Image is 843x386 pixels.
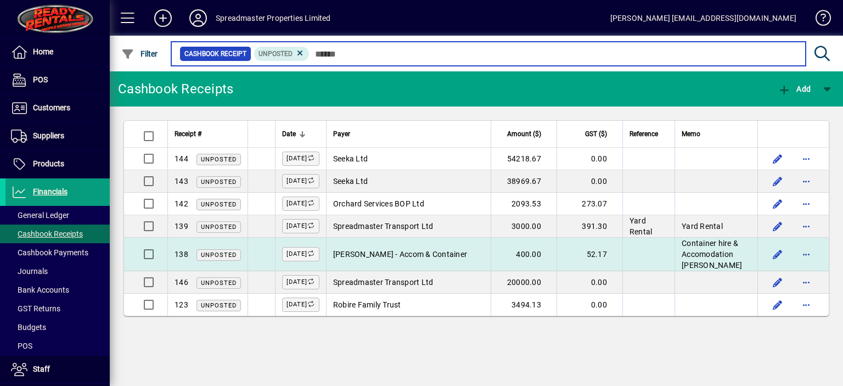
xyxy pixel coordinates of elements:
span: Unposted [201,201,237,208]
span: Staff [33,365,50,373]
button: More options [797,245,815,263]
mat-chip: Transaction status: Unposted [254,47,310,61]
label: [DATE] [282,247,319,261]
a: Journals [5,262,110,281]
div: Reference [630,128,668,140]
label: [DATE] [282,219,319,233]
span: Reference [630,128,658,140]
span: GST ($) [585,128,607,140]
button: Edit [769,273,786,291]
span: General Ledger [11,211,69,220]
span: Unposted [201,251,237,259]
span: Add [778,85,811,93]
span: Cashbook Receipt [184,48,246,59]
span: [PERSON_NAME] - Accom & Container [333,250,467,259]
div: Payer [333,128,484,140]
span: Customers [33,103,70,112]
td: 52.17 [557,238,622,271]
span: 143 [175,177,188,186]
a: Knowledge Base [807,2,829,38]
button: Add [775,79,813,99]
a: Budgets [5,318,110,337]
label: [DATE] [282,275,319,289]
a: Staff [5,356,110,383]
div: Memo [682,128,751,140]
span: 138 [175,250,188,259]
div: [PERSON_NAME] [EMAIL_ADDRESS][DOMAIN_NAME] [610,9,796,27]
a: POS [5,337,110,355]
span: Payer [333,128,350,140]
td: 0.00 [557,294,622,316]
span: Cashbook Receipts [11,230,83,238]
td: 3494.13 [491,294,557,316]
td: 0.00 [557,271,622,294]
label: [DATE] [282,174,319,188]
span: Cashbook Payments [11,248,88,257]
span: Products [33,159,64,168]
a: GST Returns [5,299,110,318]
a: Home [5,38,110,66]
span: Budgets [11,323,46,332]
span: Unposted [201,178,237,186]
a: General Ledger [5,206,110,225]
span: Unposted [258,50,293,58]
button: More options [797,217,815,235]
a: Customers [5,94,110,122]
span: Seeka Ltd [333,177,368,186]
span: Unposted [201,279,237,287]
span: Orchard Services BOP Ltd [333,199,424,208]
button: More options [797,296,815,314]
div: GST ($) [564,128,617,140]
td: 391.30 [557,215,622,238]
button: Edit [769,217,786,235]
div: Cashbook Receipts [118,80,233,98]
button: Edit [769,195,786,212]
button: Edit [769,172,786,190]
span: Robire Family Trust [333,300,401,309]
span: Unposted [201,156,237,163]
div: Receipt # [175,128,241,140]
span: Yard Rental [630,216,653,236]
td: 20000.00 [491,271,557,294]
span: POS [11,342,32,350]
a: Bank Accounts [5,281,110,299]
span: Memo [682,128,700,140]
span: Journals [11,267,48,276]
span: POS [33,75,48,84]
label: [DATE] [282,298,319,312]
button: Edit [769,245,786,263]
td: 54218.67 [491,148,557,170]
span: 144 [175,154,188,163]
span: Yard Rental [682,222,723,231]
div: Spreadmaster Properties Limited [216,9,330,27]
button: Edit [769,296,786,314]
span: Filter [121,49,158,58]
a: Products [5,150,110,178]
td: 38969.67 [491,170,557,193]
span: Date [282,128,296,140]
span: 123 [175,300,188,309]
button: More options [797,195,815,212]
button: Add [145,8,181,28]
span: Unposted [201,302,237,309]
button: More options [797,273,815,291]
span: 142 [175,199,188,208]
label: [DATE] [282,152,319,166]
a: Suppliers [5,122,110,150]
td: 0.00 [557,170,622,193]
span: Financials [33,187,68,196]
span: Receipt # [175,128,201,140]
button: Profile [181,8,216,28]
span: Bank Accounts [11,286,69,294]
span: 139 [175,222,188,231]
td: 3000.00 [491,215,557,238]
span: Home [33,47,53,56]
button: More options [797,150,815,167]
td: 0.00 [557,148,622,170]
button: Filter [119,44,161,64]
div: Amount ($) [498,128,551,140]
label: [DATE] [282,197,319,211]
a: POS [5,66,110,94]
span: Amount ($) [507,128,541,140]
a: Cashbook Payments [5,243,110,262]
